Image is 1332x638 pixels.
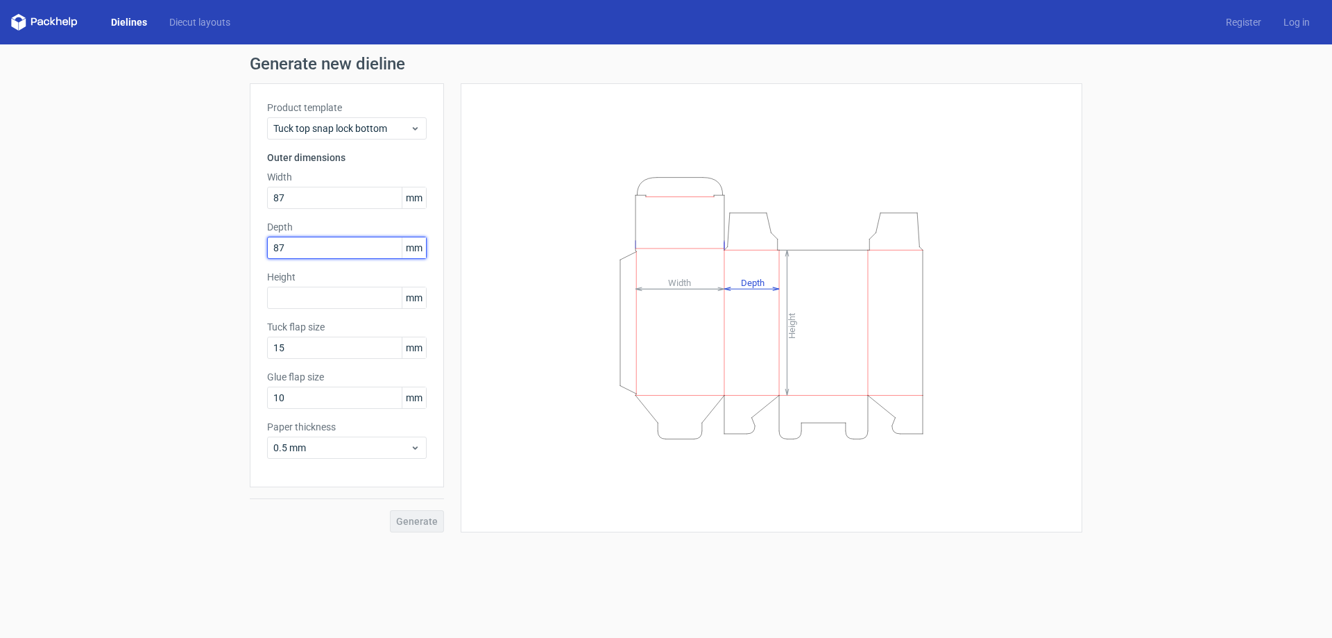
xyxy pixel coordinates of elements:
[267,220,427,234] label: Depth
[273,121,410,135] span: Tuck top snap lock bottom
[273,441,410,455] span: 0.5 mm
[402,237,426,258] span: mm
[267,320,427,334] label: Tuck flap size
[668,277,691,287] tspan: Width
[402,337,426,358] span: mm
[741,277,765,287] tspan: Depth
[787,312,797,338] tspan: Height
[100,15,158,29] a: Dielines
[267,170,427,184] label: Width
[158,15,241,29] a: Diecut layouts
[1272,15,1321,29] a: Log in
[1215,15,1272,29] a: Register
[402,187,426,208] span: mm
[267,101,427,115] label: Product template
[250,56,1082,72] h1: Generate new dieline
[267,270,427,284] label: Height
[402,287,426,308] span: mm
[267,420,427,434] label: Paper thickness
[267,370,427,384] label: Glue flap size
[267,151,427,165] h3: Outer dimensions
[402,387,426,408] span: mm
